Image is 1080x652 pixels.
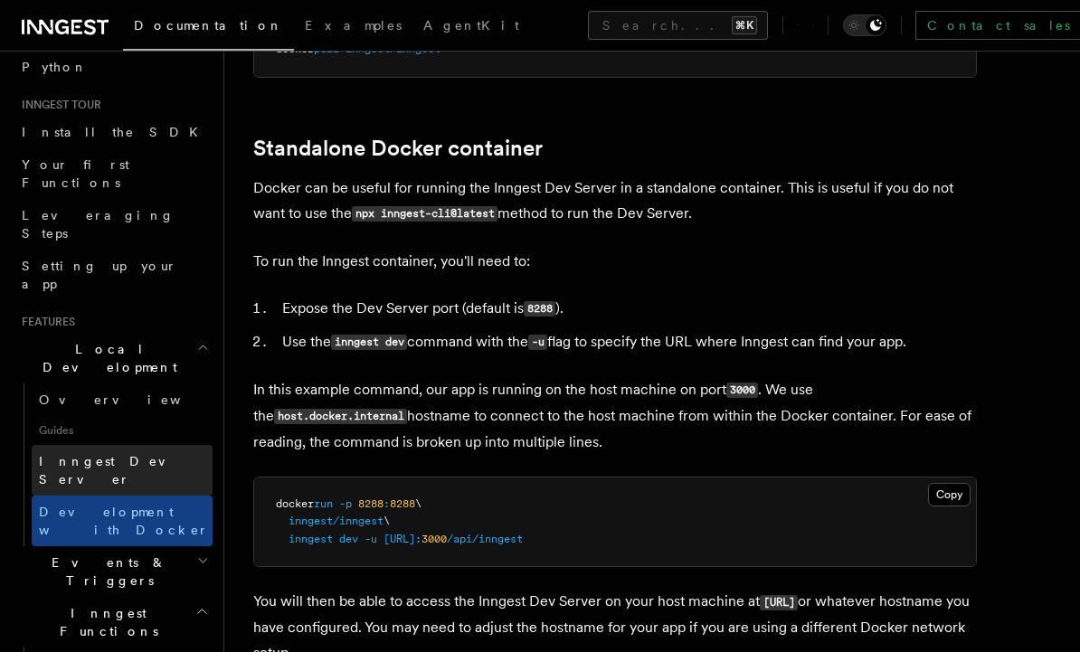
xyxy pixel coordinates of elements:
[32,383,213,416] a: Overview
[253,377,977,455] p: In this example command, our app is running on the host machine on port . We use the hostname to ...
[289,515,384,527] span: inngest/inngest
[39,392,225,407] span: Overview
[14,597,213,647] button: Inngest Functions
[32,445,213,496] a: Inngest Dev Server
[447,533,523,545] span: /api/inngest
[726,383,758,398] code: 3000
[39,454,194,487] span: Inngest Dev Server
[289,533,333,545] span: inngest
[352,206,497,222] code: npx inngest-cli@latest
[412,5,530,49] a: AgentKit
[39,505,209,537] span: Development with Docker
[14,553,197,590] span: Events & Triggers
[14,116,213,148] a: Install the SDK
[415,497,422,510] span: \
[294,5,412,49] a: Examples
[365,533,377,545] span: -u
[22,259,177,291] span: Setting up your app
[14,199,213,250] a: Leveraging Steps
[14,148,213,199] a: Your first Functions
[22,60,88,74] span: Python
[422,533,447,545] span: 3000
[22,157,129,190] span: Your first Functions
[32,416,213,445] span: Guides
[384,497,390,510] span: :
[14,98,101,112] span: Inngest tour
[358,497,384,510] span: 8288
[524,301,555,317] code: 8288
[588,11,768,40] button: Search...⌘K
[14,340,197,376] span: Local Development
[22,125,209,139] span: Install the SDK
[384,533,422,545] span: [URL]:
[390,497,415,510] span: 8288
[277,329,977,355] li: Use the command with the flag to specify the URL where Inngest can find your app.
[14,51,213,83] a: Python
[843,14,886,36] button: Toggle dark mode
[528,335,547,350] code: -u
[928,483,971,506] button: Copy
[14,315,75,329] span: Features
[123,5,294,51] a: Documentation
[732,16,757,34] kbd: ⌘K
[14,546,213,597] button: Events & Triggers
[253,175,977,227] p: Docker can be useful for running the Inngest Dev Server in a standalone container. This is useful...
[253,249,977,274] p: To run the Inngest container, you'll need to:
[331,335,407,350] code: inngest dev
[339,497,352,510] span: -p
[339,533,358,545] span: dev
[305,18,402,33] span: Examples
[384,515,390,527] span: \
[276,497,314,510] span: docker
[14,604,195,640] span: Inngest Functions
[32,496,213,546] a: Development with Docker
[253,136,543,161] a: Standalone Docker container
[760,595,798,610] code: [URL]
[277,296,977,322] li: Expose the Dev Server port (default is ).
[314,497,333,510] span: run
[134,18,283,33] span: Documentation
[22,208,175,241] span: Leveraging Steps
[14,383,213,546] div: Local Development
[274,409,407,424] code: host.docker.internal
[14,250,213,300] a: Setting up your app
[423,18,519,33] span: AgentKit
[14,333,213,383] button: Local Development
